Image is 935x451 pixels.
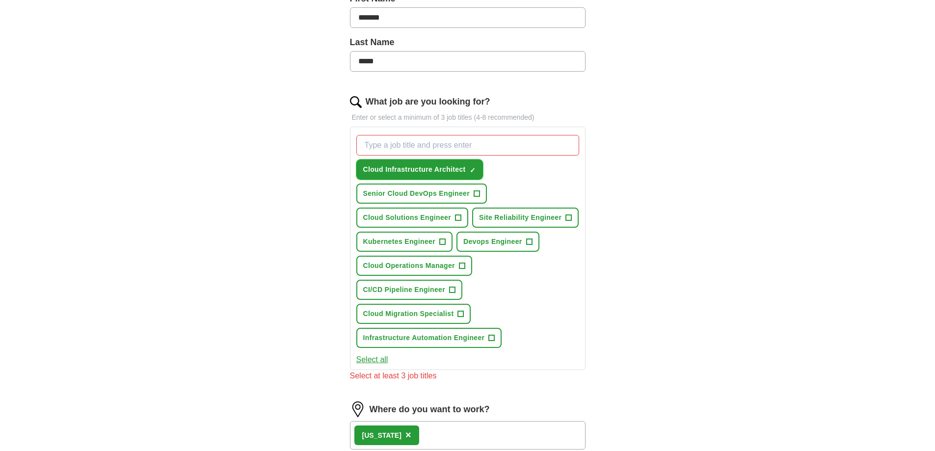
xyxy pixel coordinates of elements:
span: Cloud Migration Specialist [363,309,454,319]
span: Infrastructure Automation Engineer [363,333,485,343]
input: Type a job title and press enter [356,135,579,156]
button: Senior Cloud DevOps Engineer [356,184,487,204]
label: What job are you looking for? [366,95,490,108]
span: Cloud Infrastructure Architect [363,164,466,175]
span: ✓ [470,166,476,174]
button: × [405,428,411,443]
span: Cloud Operations Manager [363,261,455,271]
span: Senior Cloud DevOps Engineer [363,188,470,199]
span: Site Reliability Engineer [479,212,561,223]
button: Infrastructure Automation Engineer [356,328,502,348]
button: Cloud Infrastructure Architect✓ [356,159,483,180]
div: [US_STATE] [362,430,401,441]
p: Enter or select a minimum of 3 job titles (4-8 recommended) [350,112,586,123]
img: search.png [350,96,362,108]
span: CI/CD Pipeline Engineer [363,285,446,295]
span: Cloud Solutions Engineer [363,212,452,223]
button: Kubernetes Engineer [356,232,453,252]
div: Select at least 3 job titles [350,370,586,382]
span: × [405,429,411,440]
button: Cloud Migration Specialist [356,304,471,324]
button: Devops Engineer [456,232,539,252]
span: Devops Engineer [463,237,522,247]
img: location.png [350,401,366,417]
button: Select all [356,354,388,366]
span: Kubernetes Engineer [363,237,435,247]
button: Site Reliability Engineer [472,208,579,228]
label: Where do you want to work? [370,403,490,416]
button: CI/CD Pipeline Engineer [356,280,463,300]
button: Cloud Operations Manager [356,256,472,276]
button: Cloud Solutions Engineer [356,208,469,228]
label: Last Name [350,36,586,49]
